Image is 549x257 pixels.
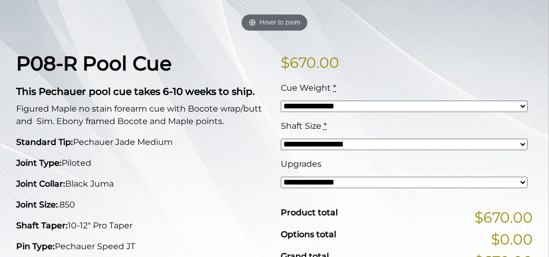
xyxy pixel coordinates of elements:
[16,241,55,251] strong: Pin Type:
[16,199,268,211] p: .850
[324,121,327,131] abbr: required
[16,51,172,75] strong: P08-R Pool Cue
[281,229,336,239] span: Options total
[16,157,268,169] p: Piloted
[16,240,268,253] p: Pechauer Speed JT
[491,228,533,250] span: $0.00
[16,178,268,190] p: Black Juma
[16,158,62,168] strong: Joint Type:
[281,159,321,169] span: Upgrades
[16,136,268,149] p: Pechauer Jade Medium
[281,207,338,217] span: Product total
[281,54,290,71] span: $
[16,85,255,97] strong: This Pechauer pool cue takes 6-10 weeks to ship.
[16,200,58,210] strong: Joint Size:
[16,103,268,128] p: Figured Maple no stain forearm cue with Bocote wrap/butt and Sim. Ebony framed Bocote and Maple p...
[16,179,65,189] strong: Joint Collar:
[281,83,331,93] span: Cue Weight
[16,137,73,147] strong: Standard Tip:
[281,121,321,131] span: Shaft Size
[16,221,68,230] strong: Shaft Taper:
[333,83,336,93] abbr: required
[474,206,533,228] span: $670.00
[16,219,268,232] p: 10-12" Pro Taper
[281,54,339,71] bdi: 670.00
